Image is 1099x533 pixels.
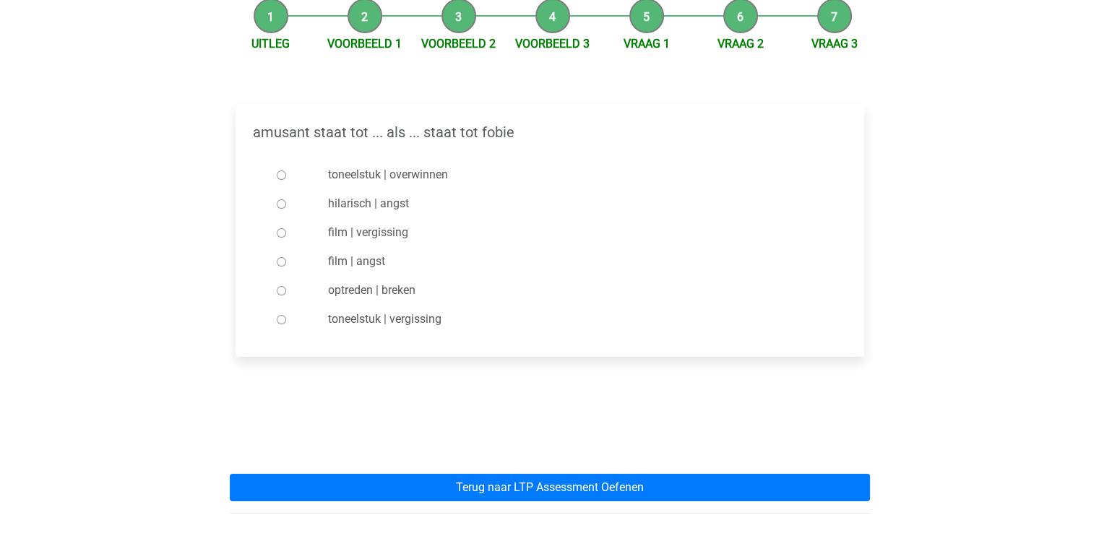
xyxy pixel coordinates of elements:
[328,195,818,212] label: hilarisch | angst
[328,311,818,328] label: toneelstuk | vergissing
[328,224,818,241] label: film | vergissing
[247,121,853,143] p: amusant staat tot ... als ... staat tot fobie
[421,37,496,51] a: Voorbeeld 2
[230,474,870,501] a: Terug naar LTP Assessment Oefenen
[328,282,818,299] label: optreden | breken
[515,37,590,51] a: Voorbeeld 3
[328,253,818,270] label: film | angst
[328,166,818,183] label: toneelstuk | overwinnen
[717,37,764,51] a: Vraag 2
[811,37,858,51] a: Vraag 3
[327,37,402,51] a: Voorbeeld 1
[251,37,290,51] a: Uitleg
[624,37,670,51] a: Vraag 1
